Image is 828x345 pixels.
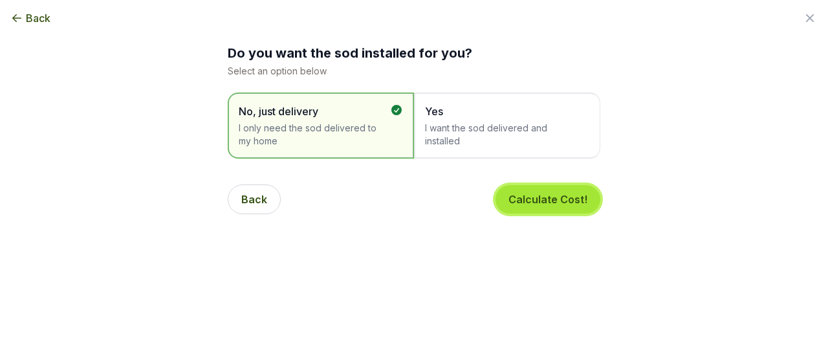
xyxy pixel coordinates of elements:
[228,184,281,214] button: Back
[496,185,600,214] button: Calculate Cost!
[425,122,576,148] span: I want the sod delivered and installed
[425,104,576,119] span: Yes
[26,10,50,26] span: Back
[228,44,600,62] h2: Do you want the sod installed for you?
[10,10,50,26] button: Back
[239,122,390,148] span: I only need the sod delivered to my home
[239,104,390,119] span: No, just delivery
[228,65,600,77] p: Select an option below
